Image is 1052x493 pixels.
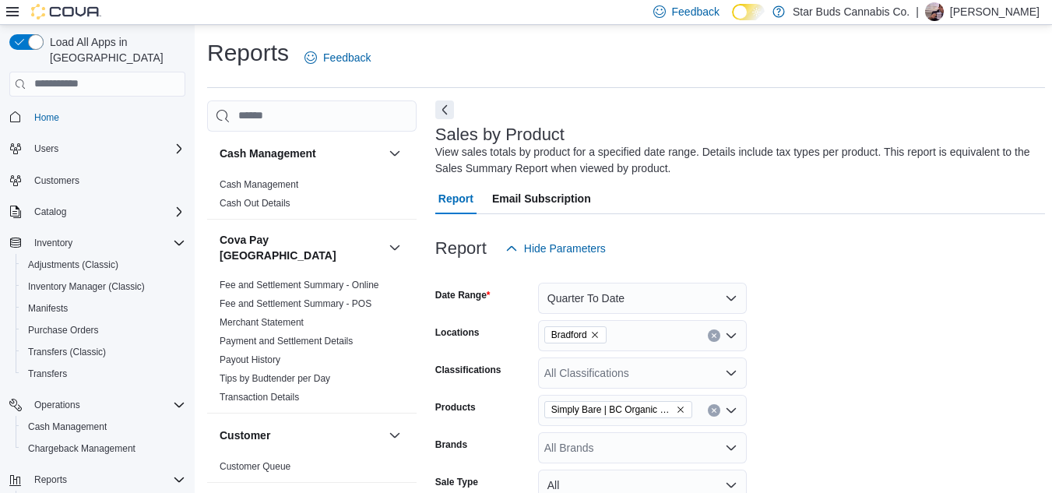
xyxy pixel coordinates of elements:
span: Users [34,143,58,155]
span: Chargeback Management [22,439,185,458]
span: Manifests [28,302,68,315]
button: Home [3,106,192,129]
button: Operations [28,396,86,414]
h1: Reports [207,37,289,69]
a: Inventory Manager (Classic) [22,277,151,296]
span: Inventory [34,237,72,249]
span: Users [28,139,185,158]
a: Chargeback Management [22,439,142,458]
button: Hide Parameters [499,233,612,264]
span: Report [438,183,473,214]
span: Customers [34,174,79,187]
label: Products [435,401,476,414]
button: Open list of options [725,442,737,454]
a: Customers [28,171,86,190]
span: Fee and Settlement Summary - POS [220,298,371,310]
a: Payment and Settlement Details [220,336,353,347]
span: Catalog [28,202,185,221]
a: Customer Queue [220,461,290,472]
label: Classifications [435,364,501,376]
span: Operations [28,396,185,414]
span: Transaction Details [220,391,299,403]
span: Bradford [551,327,587,343]
span: Transfers [22,364,185,383]
button: Operations [3,394,192,416]
a: Cash Out Details [220,198,290,209]
span: Manifests [22,299,185,318]
button: Remove Simply Bare | BC Organic Sunset Runtz [10x0.3g] from selection in this group [676,405,685,414]
button: Open list of options [725,404,737,417]
span: Simply Bare | BC Organic Sunset [PERSON_NAME] [10x0.3g] [551,402,673,417]
span: Home [28,107,185,127]
button: Adjustments (Classic) [16,254,192,276]
button: Quarter To Date [538,283,747,314]
span: Fee and Settlement Summary - Online [220,279,379,291]
span: Reports [28,470,185,489]
button: Remove Bradford from selection in this group [590,330,600,340]
button: Transfers (Classic) [16,341,192,363]
p: Star Buds Cannabis Co. [793,2,910,21]
a: Home [28,108,65,127]
button: Cash Management [385,144,404,163]
span: Load All Apps in [GEOGRAPHIC_DATA] [44,34,185,65]
span: Home [34,111,59,124]
button: Catalog [28,202,72,221]
span: Feedback [672,4,720,19]
a: Transaction Details [220,392,299,403]
span: Catalog [34,206,66,218]
label: Sale Type [435,476,478,488]
button: Cash Management [220,146,382,161]
button: Catalog [3,201,192,223]
a: Transfers [22,364,73,383]
div: Cova Pay [GEOGRAPHIC_DATA] [207,276,417,413]
button: Chargeback Management [16,438,192,460]
span: Transfers (Classic) [28,346,106,358]
span: Inventory [28,234,185,252]
img: Cova [31,4,101,19]
a: Adjustments (Classic) [22,255,125,274]
div: Eric Dawes [925,2,944,21]
a: Tips by Budtender per Day [220,373,330,384]
a: Fee and Settlement Summary - Online [220,280,379,291]
button: Users [3,138,192,160]
a: Merchant Statement [220,317,304,328]
a: Feedback [298,42,377,73]
span: Tips by Budtender per Day [220,372,330,385]
span: Customer Queue [220,460,290,473]
span: Bradford [544,326,607,343]
span: Transfers (Classic) [22,343,185,361]
button: Customer [220,428,382,443]
button: Clear input [708,329,720,342]
span: Payout History [220,354,280,366]
button: Manifests [16,298,192,319]
span: Reports [34,474,67,486]
a: Cash Management [220,179,298,190]
button: Inventory Manager (Classic) [16,276,192,298]
h3: Cash Management [220,146,316,161]
span: Inventory Manager (Classic) [22,277,185,296]
span: Hide Parameters [524,241,606,256]
span: Adjustments (Classic) [28,259,118,271]
label: Locations [435,326,480,339]
button: Open list of options [725,367,737,379]
button: Reports [3,469,192,491]
button: Cova Pay [GEOGRAPHIC_DATA] [385,238,404,257]
h3: Cova Pay [GEOGRAPHIC_DATA] [220,232,382,263]
button: Inventory [28,234,79,252]
h3: Customer [220,428,270,443]
button: Reports [28,470,73,489]
span: Inventory Manager (Classic) [28,280,145,293]
span: Adjustments (Classic) [22,255,185,274]
a: Transfers (Classic) [22,343,112,361]
div: Cash Management [207,175,417,219]
button: Customers [3,169,192,192]
span: Customers [28,171,185,190]
button: Open list of options [725,329,737,342]
span: Chargeback Management [28,442,135,455]
a: Purchase Orders [22,321,105,340]
span: Merchant Statement [220,316,304,329]
div: Customer [207,457,417,482]
div: View sales totals by product for a specified date range. Details include tax types per product. T... [435,144,1037,177]
button: Clear input [708,404,720,417]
